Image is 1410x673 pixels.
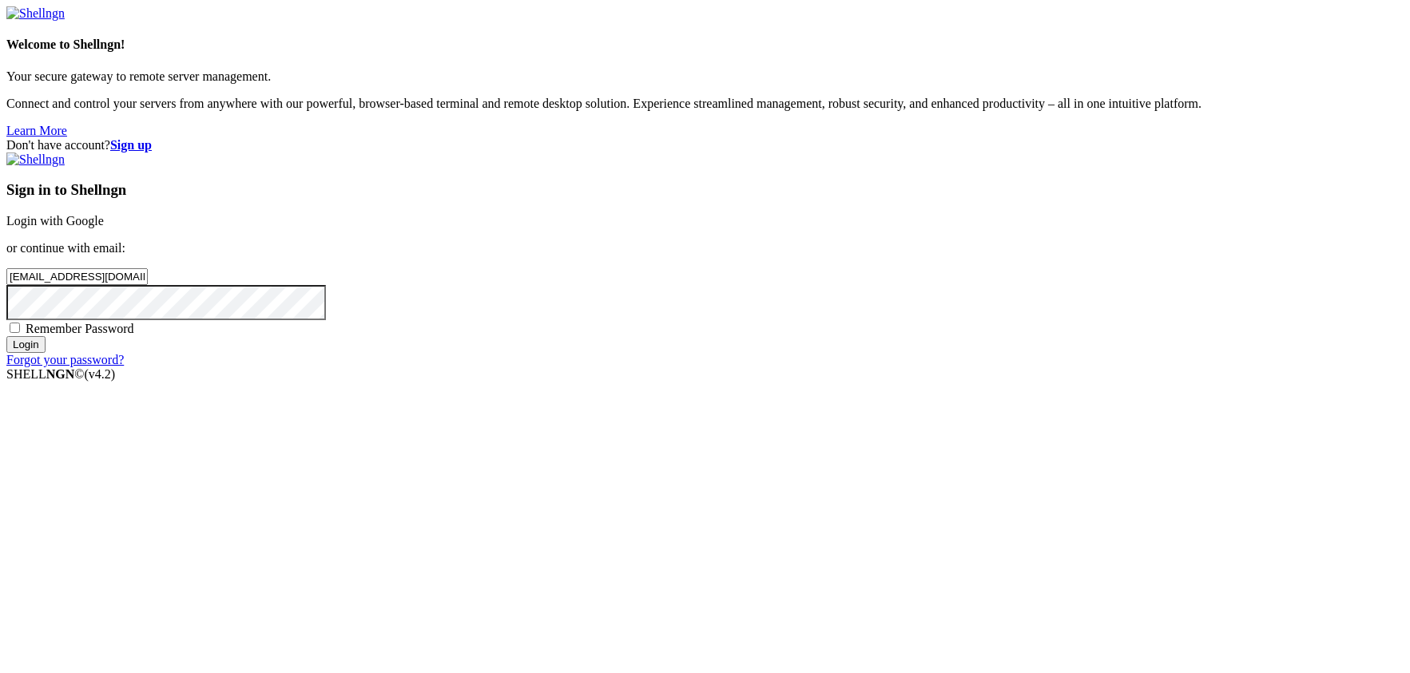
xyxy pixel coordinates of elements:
span: 4.2.0 [85,367,116,381]
span: SHELL © [6,367,115,381]
h4: Welcome to Shellngn! [6,38,1404,52]
p: or continue with email: [6,241,1404,255]
h3: Sign in to Shellngn [6,181,1404,199]
div: Don't have account? [6,138,1404,152]
p: Connect and control your servers from anywhere with our powerful, browser-based terminal and remo... [6,97,1404,111]
b: NGN [46,367,75,381]
span: Remember Password [26,322,134,335]
a: Learn More [6,124,67,137]
a: Login with Google [6,214,104,228]
a: Forgot your password? [6,353,124,366]
input: Email address [6,268,148,285]
img: Shellngn [6,6,65,21]
img: Shellngn [6,152,65,167]
input: Remember Password [10,323,20,333]
a: Sign up [110,138,152,152]
input: Login [6,336,46,353]
p: Your secure gateway to remote server management. [6,69,1404,84]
